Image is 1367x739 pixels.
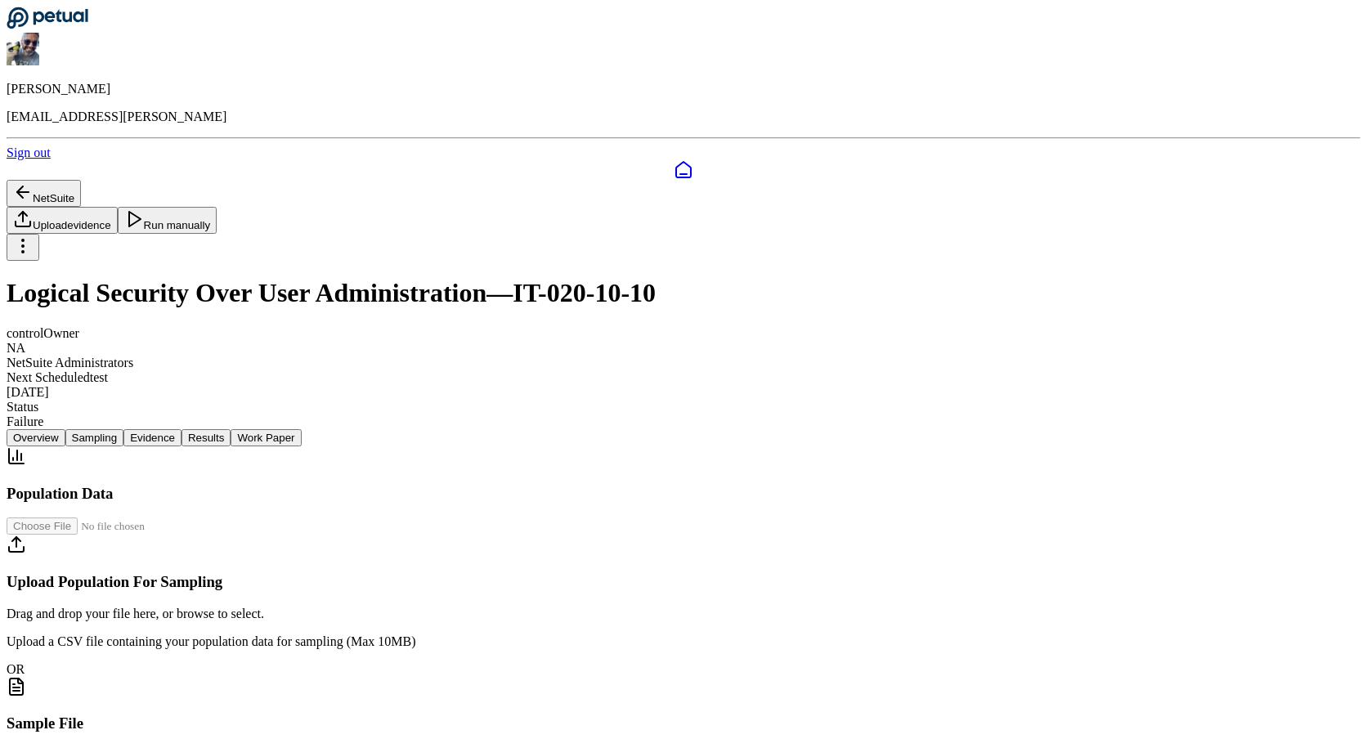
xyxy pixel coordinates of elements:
span: NA [7,341,25,355]
button: NetSuite [7,180,81,207]
h1: Logical Security Over User Administration — IT-020-10-10 [7,278,1360,308]
img: Shekhar Khedekar [7,33,39,65]
nav: Tabs [7,429,1360,446]
div: Next Scheduled test [7,370,1360,385]
h3: Sample File [7,714,1360,732]
button: Results [182,429,231,446]
div: Status [7,400,1360,414]
h3: Upload Population For Sampling [7,573,1360,591]
button: Work Paper [231,429,301,446]
p: Upload a CSV file containing your population data for sampling (Max 10MB) [7,634,1360,649]
button: Evidence [123,429,182,446]
p: [EMAIL_ADDRESS][PERSON_NAME] [7,110,1360,124]
h3: Population Data [7,485,1360,503]
button: Sampling [65,429,124,446]
button: Run manually [118,207,217,234]
p: Drag and drop your file here, or browse to select. [7,607,1360,621]
div: Failure [7,414,1360,429]
span: OR [7,662,25,676]
a: Sign out [7,146,51,159]
a: Dashboard [7,160,1360,180]
button: Overview [7,429,65,446]
div: control Owner [7,326,1360,341]
span: NetSuite Administrators [7,356,133,369]
div: [DATE] [7,385,1360,400]
p: [PERSON_NAME] [7,82,1360,96]
a: Go to Dashboard [7,18,88,32]
button: Uploadevidence [7,207,118,234]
